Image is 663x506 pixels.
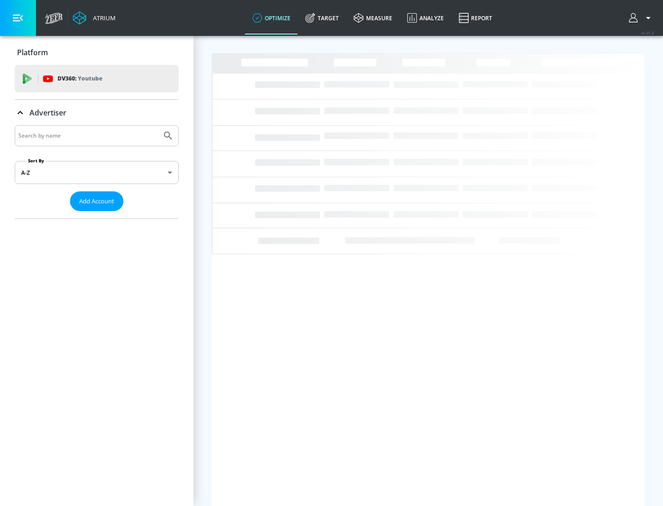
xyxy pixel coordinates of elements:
span: v 4.25.4 [641,30,654,35]
a: Target [298,1,346,34]
div: Advertiser [15,100,179,126]
p: Advertiser [29,108,66,118]
label: Sort By [26,158,46,164]
button: Add Account [70,191,123,211]
a: Atrium [73,11,116,25]
a: measure [346,1,400,34]
div: DV360: Youtube [15,65,179,92]
p: Platform [17,47,48,57]
nav: list of Advertiser [15,211,179,218]
a: Analyze [400,1,451,34]
p: Youtube [78,74,102,83]
input: Search by name [18,130,158,142]
span: Add Account [79,196,114,207]
a: optimize [245,1,298,34]
a: Report [451,1,500,34]
div: Advertiser [15,125,179,218]
div: Atrium [89,14,116,22]
div: A-Z [15,161,179,184]
p: DV360: [58,74,102,84]
div: Platform [15,40,179,65]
